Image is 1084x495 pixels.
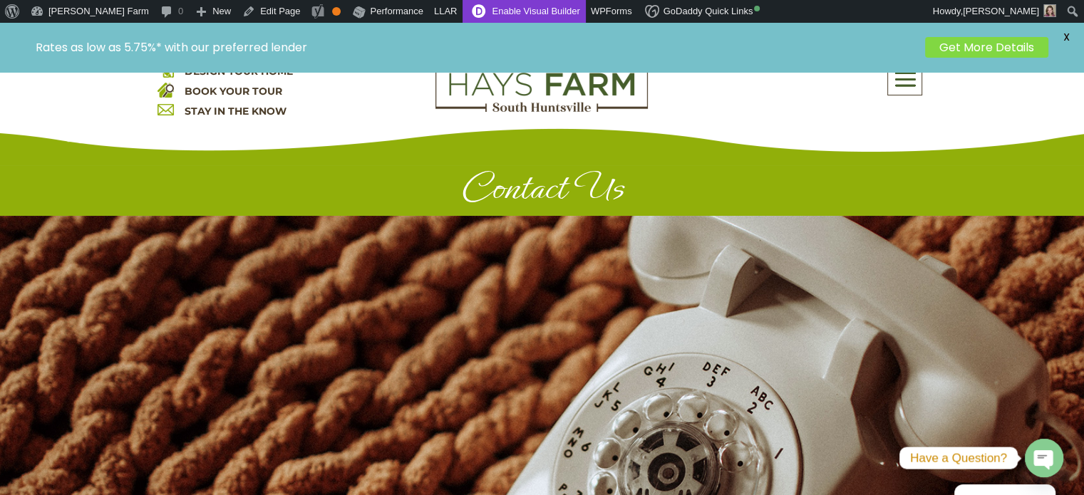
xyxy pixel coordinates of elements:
[435,103,648,115] a: hays farm homes huntsville development
[332,7,341,16] div: OK
[925,37,1048,58] a: Get More Details
[963,6,1039,16] span: [PERSON_NAME]
[158,81,174,98] img: book your home tour
[185,85,282,98] a: BOOK YOUR TOUR
[36,41,918,54] p: Rates as low as 5.75%* with our preferred lender
[185,105,287,118] a: STAY IN THE KNOW
[158,167,927,216] h1: Contact Us
[435,61,648,113] img: Logo
[1055,26,1077,48] span: X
